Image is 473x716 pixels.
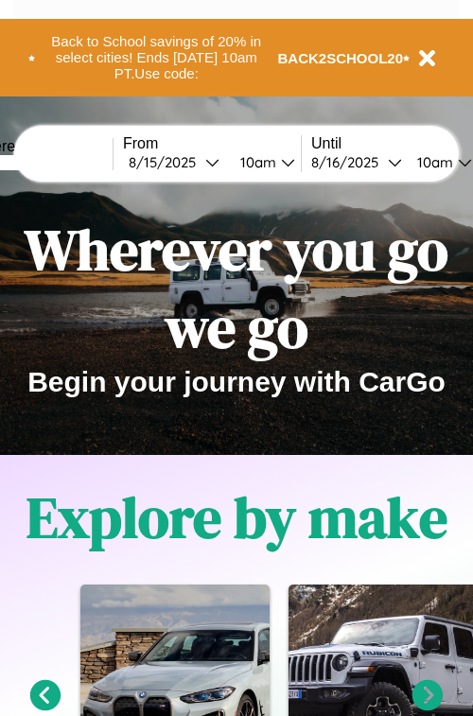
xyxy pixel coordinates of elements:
div: 8 / 16 / 2025 [311,153,388,171]
h1: Explore by make [26,479,447,556]
label: From [123,135,301,152]
div: 8 / 15 / 2025 [129,153,205,171]
button: 10am [225,152,301,172]
button: 8/15/2025 [123,152,225,172]
div: 10am [231,153,281,171]
b: BACK2SCHOOL20 [278,50,404,66]
div: 10am [408,153,458,171]
button: Back to School savings of 20% in select cities! Ends [DATE] 10am PT.Use code: [35,28,278,87]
